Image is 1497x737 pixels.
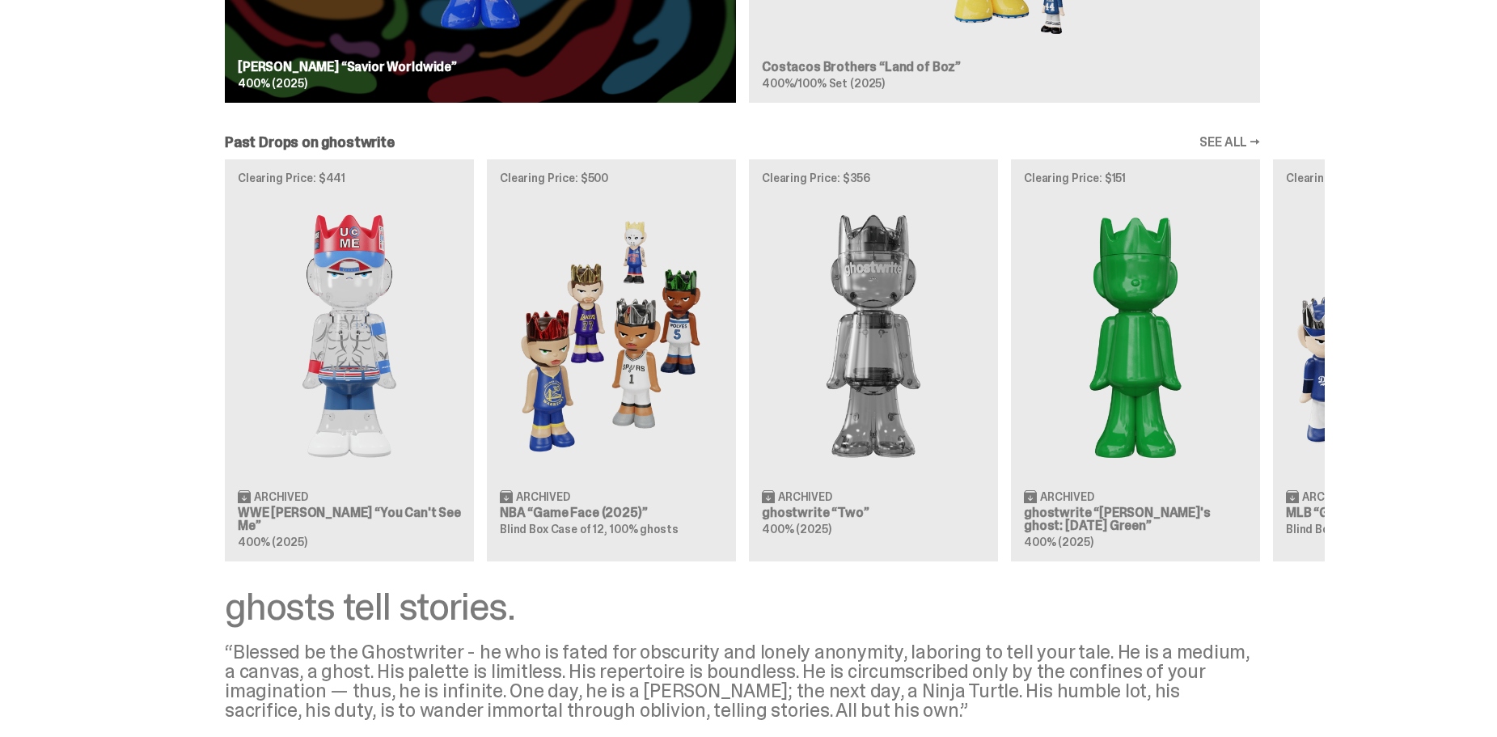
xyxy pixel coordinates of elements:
[238,506,461,532] h3: WWE [PERSON_NAME] “You Can't See Me”
[762,76,885,91] span: 400%/100% Set (2025)
[762,61,1247,74] h3: Costacos Brothers “Land of Boz”
[500,197,723,476] img: Game Face (2025)
[500,506,723,519] h3: NBA “Game Face (2025)”
[1040,491,1094,502] span: Archived
[238,172,461,184] p: Clearing Price: $441
[762,522,831,536] span: 400% (2025)
[238,76,307,91] span: 400% (2025)
[225,159,474,561] a: Clearing Price: $441 You Can't See Me Archived
[238,197,461,476] img: You Can't See Me
[1011,159,1260,561] a: Clearing Price: $151 Schrödinger's ghost: Sunday Green Archived
[487,159,736,561] a: Clearing Price: $500 Game Face (2025) Archived
[225,135,395,150] h2: Past Drops on ghostwrite
[225,587,1260,626] div: ghosts tell stories.
[1024,506,1247,532] h3: ghostwrite “[PERSON_NAME]'s ghost: [DATE] Green”
[1286,522,1464,536] span: Blind Box Case of 12, 100% ghosts
[1024,197,1247,476] img: Schrödinger's ghost: Sunday Green
[238,61,723,74] h3: [PERSON_NAME] “Savior Worldwide”
[1024,535,1093,549] span: 400% (2025)
[516,491,570,502] span: Archived
[500,522,678,536] span: Blind Box Case of 12, 100% ghosts
[238,535,307,549] span: 400% (2025)
[1199,136,1260,149] a: SEE ALL →
[762,506,985,519] h3: ghostwrite “Two”
[749,159,998,561] a: Clearing Price: $356 Two Archived
[1302,491,1356,502] span: Archived
[762,172,985,184] p: Clearing Price: $356
[1024,172,1247,184] p: Clearing Price: $151
[778,491,832,502] span: Archived
[500,172,723,184] p: Clearing Price: $500
[254,491,308,502] span: Archived
[762,197,985,476] img: Two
